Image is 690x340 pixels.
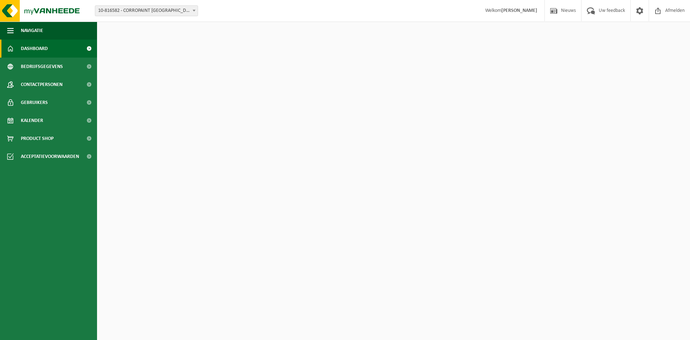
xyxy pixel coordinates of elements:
[21,40,48,58] span: Dashboard
[21,94,48,112] span: Gebruikers
[21,130,54,148] span: Product Shop
[21,22,43,40] span: Navigatie
[95,5,198,16] span: 10-816582 - CORROPAINT NV - ANTWERPEN
[95,6,198,16] span: 10-816582 - CORROPAINT NV - ANTWERPEN
[21,148,79,166] span: Acceptatievoorwaarden
[21,76,63,94] span: Contactpersonen
[21,58,63,76] span: Bedrijfsgegevens
[501,8,537,13] strong: [PERSON_NAME]
[21,112,43,130] span: Kalender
